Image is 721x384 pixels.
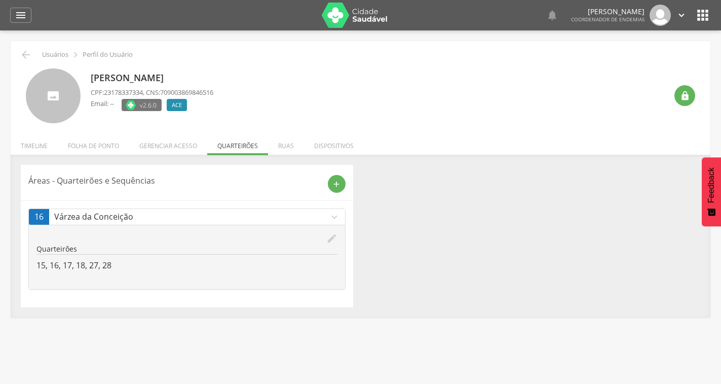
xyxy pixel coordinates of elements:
[676,5,687,26] a: 
[571,8,644,15] p: [PERSON_NAME]
[15,9,27,21] i: 
[11,131,58,155] li: Timeline
[28,175,320,187] p: Áreas - Quarteirões e Sequências
[36,260,337,271] p: 15, 16, 17, 18, 27, 28
[707,167,716,203] span: Feedback
[172,101,182,109] span: ACE
[20,49,32,61] i: Voltar
[674,85,695,106] div: Resetar senha
[702,157,721,226] button: Feedback - Mostrar pesquisa
[91,72,213,85] p: [PERSON_NAME]
[29,209,345,225] a: 16Várzea da Conceiçãoexpand_more
[546,9,558,21] i: 
[571,16,644,23] span: Coordenador de Endemias
[83,51,133,59] p: Perfil do Usuário
[91,88,213,97] p: CPF: , CNS:
[34,211,44,223] span: 16
[160,88,213,97] span: 709003869846516
[10,8,31,23] a: 
[332,180,341,189] i: add
[104,88,143,97] span: 23178337334
[58,131,129,155] li: Folha de ponto
[54,211,329,223] p: Várzea da Conceição
[680,91,690,101] i: 
[676,10,687,21] i: 
[42,51,68,59] p: Usuários
[140,100,157,110] span: v2.6.0
[546,5,558,26] a: 
[122,99,162,111] label: Versão do aplicativo
[70,49,81,60] i: 
[36,244,337,254] p: Quarteirões
[268,131,304,155] li: Ruas
[329,212,340,223] i: expand_more
[304,131,364,155] li: Dispositivos
[91,99,114,109] p: Email: --
[695,7,711,23] i: 
[326,233,337,244] i: edit
[129,131,207,155] li: Gerenciar acesso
